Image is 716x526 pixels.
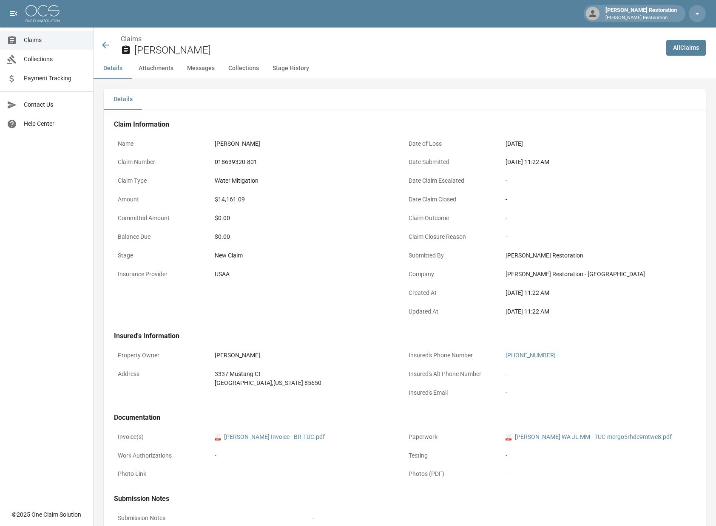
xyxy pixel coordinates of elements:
[666,40,706,56] a: AllClaims
[405,385,502,401] p: Insured's Email
[24,36,86,45] span: Claims
[114,495,696,503] h4: Submission Notes
[405,247,502,264] p: Submitted By
[506,307,692,316] div: [DATE] 11:22 AM
[114,266,211,283] p: Insurance Provider
[114,136,211,152] p: Name
[180,58,222,79] button: Messages
[24,74,86,83] span: Payment Tracking
[506,158,692,167] div: [DATE] 11:22 AM
[405,266,502,283] p: Company
[215,351,260,360] div: [PERSON_NAME]
[605,14,677,22] p: [PERSON_NAME] Restoration
[114,247,211,264] p: Stage
[405,154,502,170] p: Date Submitted
[405,136,502,152] p: Date of Loss
[94,58,716,79] div: anchor tabs
[114,173,211,189] p: Claim Type
[405,447,502,464] p: Testing
[405,466,502,482] p: Photos (PDF)
[24,100,86,109] span: Contact Us
[104,89,706,110] div: details tabs
[215,469,216,478] div: -
[12,510,81,519] div: © 2025 One Claim Solution
[405,173,502,189] p: Date Claim Escalated
[506,232,692,241] div: -
[132,58,180,79] button: Attachments
[215,232,401,241] div: $0.00
[506,214,692,223] div: -
[506,451,692,460] div: -
[114,447,211,464] p: Work Authorizations
[114,120,696,129] h4: Claim Information
[215,370,321,379] div: 3337 Mustang Ct
[506,270,692,279] div: [PERSON_NAME] Restoration - [GEOGRAPHIC_DATA]
[215,214,401,223] div: $0.00
[506,370,507,379] div: -
[114,210,211,226] p: Committed Amount
[114,332,696,340] h4: Insured's Information
[134,44,659,57] h2: [PERSON_NAME]
[405,429,502,445] p: Paperwork
[506,433,672,441] a: pdf[PERSON_NAME] WA JL MM - TUC-mergo5rhde9mtwe8.pdf
[26,5,60,22] img: ocs-logo-white-transparent.png
[94,58,132,79] button: Details
[405,285,502,301] p: Created At
[114,413,696,422] h4: Documentation
[215,270,230,279] div: USAA
[405,229,502,245] p: Claim Closure Reason
[215,195,245,204] div: $14,161.09
[121,35,142,43] a: Claims
[114,229,211,245] p: Balance Due
[506,352,556,359] a: [PHONE_NUMBER]
[5,5,22,22] button: open drawer
[602,6,680,21] div: [PERSON_NAME] Restoration
[266,58,316,79] button: Stage History
[405,347,502,364] p: Insured's Phone Number
[114,154,211,170] p: Claim Number
[215,158,257,167] div: 018639320-801
[312,514,313,523] div: -
[215,451,401,460] div: -
[114,366,211,382] p: Address
[215,176,259,185] div: Water Mitigation
[114,429,211,445] p: Invoice(s)
[114,191,211,208] p: Amount
[215,379,321,387] div: [GEOGRAPHIC_DATA] , [US_STATE] 85650
[506,469,692,478] div: -
[506,139,523,148] div: [DATE]
[24,119,86,128] span: Help Center
[506,288,692,297] div: [DATE] 11:22 AM
[506,195,692,204] div: -
[405,210,502,226] p: Claim Outcome
[405,191,502,208] p: Date Claim Closed
[222,58,266,79] button: Collections
[405,303,502,320] p: Updated At
[121,34,659,44] nav: breadcrumb
[215,139,260,148] div: [PERSON_NAME]
[215,433,325,441] a: pdf[PERSON_NAME] Invoice - BR-TUC.pdf
[24,55,86,64] span: Collections
[506,176,692,185] div: -
[506,251,692,260] div: [PERSON_NAME] Restoration
[114,466,211,482] p: Photo Link
[104,89,142,110] button: Details
[215,251,401,260] div: New Claim
[405,366,502,382] p: Insured's Alt Phone Number
[114,347,211,364] p: Property Owner
[506,388,507,397] div: -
